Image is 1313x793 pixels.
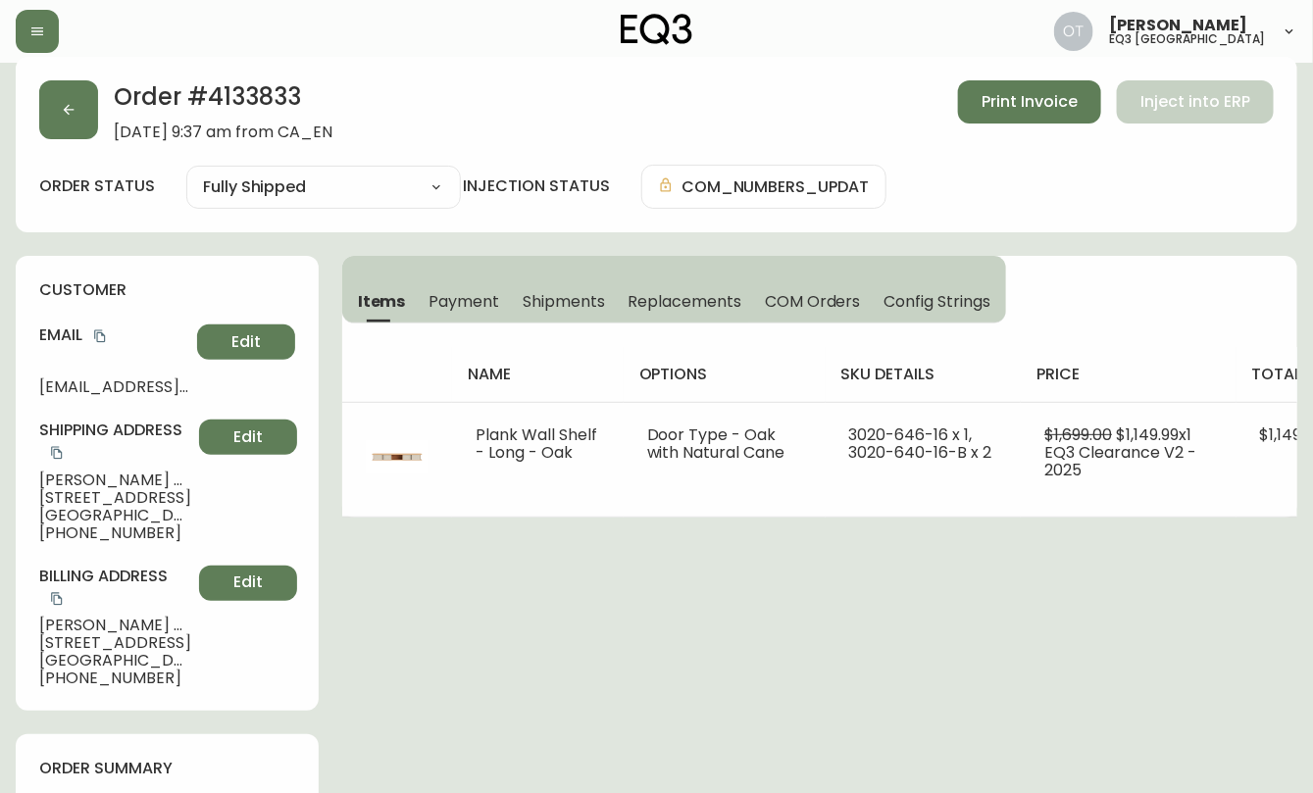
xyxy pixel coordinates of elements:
h4: name [468,364,608,385]
li: Door Type - Oak with Natural Cane [647,426,802,462]
span: Edit [233,571,263,593]
span: Replacements [629,291,741,312]
button: Print Invoice [958,80,1101,124]
span: 3020-646-16 x 1, 3020-640-16-B x 2 [849,423,992,464]
span: Plank Wall Shelf - Long - Oak [476,423,597,464]
button: Edit [197,324,295,360]
span: [STREET_ADDRESS] [39,489,191,507]
span: Edit [233,426,263,448]
span: [PERSON_NAME] Chew [39,617,191,634]
h5: eq3 [GEOGRAPHIC_DATA] [1109,33,1266,45]
span: Items [358,291,406,312]
span: Shipments [523,291,605,312]
span: [PHONE_NUMBER] [39,669,191,687]
h4: price [1036,364,1220,385]
span: [GEOGRAPHIC_DATA] , BC , V5S 1X3 , CA [39,507,191,524]
span: COM Orders [765,291,861,312]
button: copy [90,326,110,346]
span: Print Invoice [982,91,1078,113]
span: [EMAIL_ADDRESS][DOMAIN_NAME] [39,378,189,396]
img: 5d4d18d254ded55077432b49c4cb2919 [1054,12,1093,51]
span: $1,149.99 x 1 [1116,423,1191,446]
h4: Shipping Address [39,420,191,464]
img: logo [621,14,693,45]
h4: Billing Address [39,566,191,610]
span: Payment [429,291,500,312]
span: [GEOGRAPHIC_DATA] , BC , V6X 1L3 , CA [39,652,191,669]
h2: Order # 4133833 [114,80,332,124]
button: copy [47,589,67,609]
span: [STREET_ADDRESS] [39,634,191,652]
span: [PERSON_NAME] [1109,18,1247,33]
button: copy [47,443,67,463]
h4: customer [39,279,295,301]
label: order status [39,175,155,197]
span: [PERSON_NAME] Chew [39,471,191,489]
h4: sku details [841,364,1006,385]
span: [DATE] 9:37 am from CA_EN [114,124,332,141]
h4: injection status [463,175,610,197]
h4: order summary [39,758,295,779]
span: Edit [231,331,261,353]
button: Edit [199,420,297,455]
span: $1,699.00 [1044,423,1112,446]
span: [PHONE_NUMBER] [39,524,191,542]
span: Config Strings [884,291,990,312]
img: 3020-64X-400-1-cm66z8hg54i7u0198py13sbdi.jpg [366,426,429,489]
span: EQ3 Clearance V2 - 2025 [1044,441,1196,481]
h4: Email [39,324,189,346]
button: Edit [199,566,297,601]
h4: options [639,364,810,385]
